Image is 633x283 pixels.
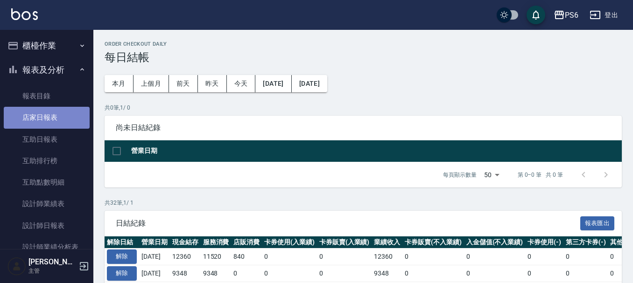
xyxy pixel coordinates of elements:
td: 0 [402,248,464,265]
th: 店販消費 [231,236,262,248]
button: 報表匯出 [580,216,615,231]
td: 0 [402,265,464,282]
button: 本月 [105,75,134,92]
td: 0 [525,265,563,282]
td: 11520 [201,248,232,265]
a: 設計師業績表 [4,193,90,214]
p: 共 0 筆, 1 / 0 [105,104,622,112]
div: 50 [480,162,503,187]
td: 0 [464,248,526,265]
td: 0 [464,265,526,282]
button: 昨天 [198,75,227,92]
th: 營業日期 [129,140,622,162]
td: 9348 [372,265,402,282]
a: 報表目錄 [4,85,90,107]
a: 報表匯出 [580,218,615,227]
th: 卡券使用(入業績) [262,236,317,248]
button: PS6 [550,6,582,25]
td: 0 [317,248,372,265]
button: 櫃檯作業 [4,34,90,58]
th: 服務消費 [201,236,232,248]
td: 12360 [372,248,402,265]
h5: [PERSON_NAME] [28,257,76,267]
th: 業績收入 [372,236,402,248]
a: 互助排行榜 [4,150,90,172]
td: [DATE] [139,265,170,282]
th: 卡券販賣(入業績) [317,236,372,248]
button: [DATE] [292,75,327,92]
img: Logo [11,8,38,20]
td: 0 [262,265,317,282]
button: 登出 [586,7,622,24]
a: 設計師日報表 [4,215,90,236]
th: 卡券使用(-) [525,236,563,248]
td: 9348 [170,265,201,282]
p: 共 32 筆, 1 / 1 [105,199,622,207]
td: 12360 [170,248,201,265]
p: 每頁顯示數量 [443,171,477,179]
p: 第 0–0 筆 共 0 筆 [518,171,563,179]
a: 設計師業績分析表 [4,236,90,258]
button: 解除 [107,266,137,281]
td: 0 [317,265,372,282]
th: 入金儲值(不入業績) [464,236,526,248]
td: 0 [262,248,317,265]
button: 今天 [227,75,256,92]
button: save [527,6,545,24]
a: 互助日報表 [4,129,90,150]
td: 0 [563,265,608,282]
button: 報表及分析 [4,58,90,82]
th: 現金結存 [170,236,201,248]
button: 上個月 [134,75,169,92]
td: 0 [525,248,563,265]
button: [DATE] [255,75,291,92]
h3: 每日結帳 [105,51,622,64]
td: 840 [231,248,262,265]
span: 日結紀錄 [116,219,580,228]
td: 0 [231,265,262,282]
img: Person [7,257,26,276]
a: 店家日報表 [4,107,90,128]
th: 營業日期 [139,236,170,248]
a: 互助點數明細 [4,172,90,193]
td: [DATE] [139,248,170,265]
th: 卡券販賣(不入業績) [402,236,464,248]
h2: Order checkout daily [105,41,622,47]
th: 解除日結 [105,236,139,248]
span: 尚未日結紀錄 [116,123,611,132]
button: 解除 [107,249,137,264]
td: 0 [563,248,608,265]
td: 9348 [201,265,232,282]
div: PS6 [565,9,578,21]
button: 前天 [169,75,198,92]
p: 主管 [28,267,76,275]
th: 第三方卡券(-) [563,236,608,248]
